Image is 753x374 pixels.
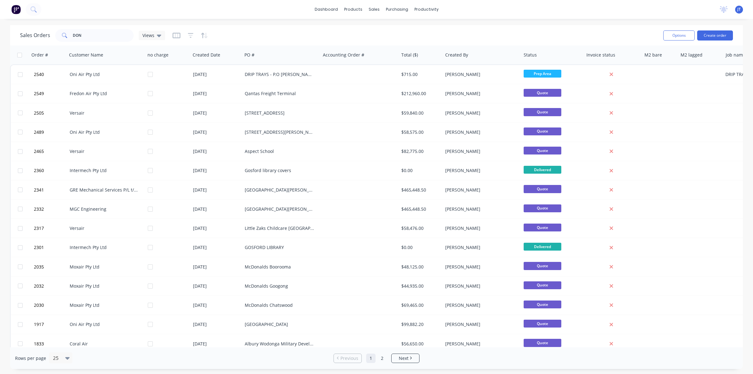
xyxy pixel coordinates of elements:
div: Versair [70,225,139,231]
div: Created Date [193,52,220,58]
div: [DATE] [193,167,240,174]
span: 2465 [34,148,44,154]
button: 2332 [32,200,70,219]
span: 2317 [34,225,44,231]
span: Quote [524,224,561,231]
div: Moxair Pty Ltd [70,283,139,289]
button: 2301 [32,238,70,257]
div: [GEOGRAPHIC_DATA][PERSON_NAME] [STREET_ADDRESS] [245,187,314,193]
ul: Pagination [331,354,422,363]
div: M2 bare [644,52,662,58]
div: $465,448.50 [401,206,438,212]
span: 2332 [34,206,44,212]
span: Next [399,355,409,361]
div: $82,775.00 [401,148,438,154]
span: 2549 [34,90,44,97]
div: $99,882.20 [401,321,438,328]
div: Job name [726,52,745,58]
a: Page 1 is your current page [366,354,376,363]
div: Accounting Order # [323,52,364,58]
div: Aspect School [245,148,314,154]
img: Factory [11,5,21,14]
div: [DATE] [193,341,240,347]
div: Total ($) [401,52,418,58]
button: 1917 [32,315,70,334]
div: Coral Air [70,341,139,347]
div: [STREET_ADDRESS] [245,110,314,116]
span: Delivered [524,243,561,251]
button: 2360 [32,161,70,180]
span: 2489 [34,129,44,135]
a: Page 2 [377,354,387,363]
div: [DATE] [193,71,240,78]
button: 2489 [32,123,70,142]
div: [PERSON_NAME] [445,167,515,174]
div: Oni Air Pty Ltd [70,71,139,78]
div: M2 lagged [681,52,702,58]
span: 2030 [34,302,44,308]
div: [PERSON_NAME] [445,110,515,116]
div: $69,465.00 [401,302,438,308]
div: [DATE] [193,187,240,193]
button: 2540 [32,65,70,84]
a: Previous page [334,355,361,361]
div: no charge [147,52,168,58]
h1: Sales Orders [20,32,50,38]
div: $58,476.00 [401,225,438,231]
div: Qantas Freight Terminal [245,90,314,97]
span: JT [737,7,741,12]
div: purchasing [383,5,411,14]
div: $58,575.00 [401,129,438,135]
div: [DATE] [193,264,240,270]
a: dashboard [312,5,341,14]
span: Quote [524,301,561,308]
span: Quote [524,147,561,154]
div: [DATE] [193,90,240,97]
div: Oni Air Pty Ltd [70,129,139,135]
div: DRIP TRAYS - P.O [PERSON_NAME] [245,71,314,78]
div: PO # [244,52,254,58]
span: 2301 [34,244,44,251]
span: Delivered [524,166,561,174]
div: McDonalds Googong [245,283,314,289]
div: productivity [411,5,442,14]
span: Previous [340,355,358,361]
button: 2465 [32,142,70,161]
span: 1833 [34,341,44,347]
div: Versair [70,110,139,116]
button: 2317 [32,219,70,238]
div: [DATE] [193,110,240,116]
div: Order # [31,52,48,58]
span: Quote [524,281,561,289]
div: Status [524,52,537,58]
div: $212,960.00 [401,90,438,97]
div: $465,448.50 [401,187,438,193]
div: [PERSON_NAME] [445,264,515,270]
button: 2549 [32,84,70,103]
div: [DATE] [193,129,240,135]
span: Rows per page [15,355,46,361]
span: Views [142,32,154,39]
button: Options [663,30,695,41]
div: $0.00 [401,244,438,251]
div: [DATE] [193,148,240,154]
span: 2540 [34,71,44,78]
div: GRE Mechanical Services P/L t/a [PERSON_NAME] & [PERSON_NAME] [70,187,139,193]
div: [PERSON_NAME] [445,129,515,135]
span: Quote [524,89,561,97]
div: [DATE] [193,206,240,212]
div: Customer Name [69,52,103,58]
div: [PERSON_NAME] [445,148,515,154]
span: 1917 [34,321,44,328]
div: $56,650.00 [401,341,438,347]
button: 2505 [32,104,70,122]
div: Oni Air Pty Ltd [70,321,139,328]
div: MGC Engineering [70,206,139,212]
div: [PERSON_NAME] [445,341,515,347]
div: [PERSON_NAME] [445,90,515,97]
div: $48,125.00 [401,264,438,270]
div: [DATE] [193,302,240,308]
div: [DATE] [193,244,240,251]
button: 2035 [32,257,70,276]
span: Quote [524,185,561,193]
